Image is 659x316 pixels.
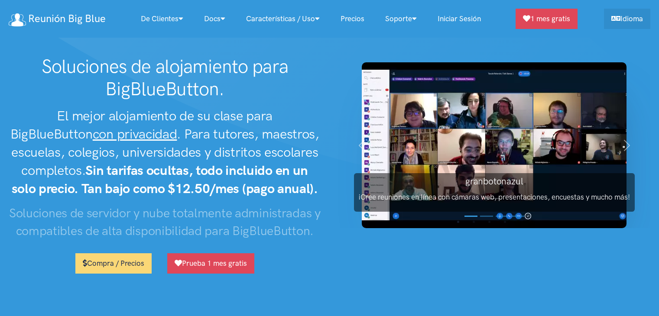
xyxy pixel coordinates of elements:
a: Prueba 1 mes gratis [167,253,254,274]
p: ¡Cree reuniones en línea con cámaras web, presentaciones, encuestas y mucho más! [354,191,635,203]
u: con privacidad [93,126,177,142]
a: Soporte [375,10,427,28]
img: logo [9,13,26,26]
h3: granbotonazul [354,175,635,187]
a: Compra / Precios [75,253,152,274]
a: Idioma [604,9,650,29]
h3: Soluciones de servidor y nube totalmente administradas y compatibles de alta disponibilidad para ... [9,204,321,239]
strong: Sin tarifas ocultas, todo incluido en un solo precio. Tan bajo como $12.50/mes (pago anual). [12,162,318,197]
img: Captura de pantalla de BigBlueButton [362,62,627,228]
a: Docs [194,10,236,28]
a: Iniciar sesión [427,10,491,28]
a: De clientes [130,10,194,28]
a: 1 mes gratis [516,9,578,29]
a: Precios [330,10,375,28]
a: Reunión Big Blue [9,10,106,28]
a: Características / uso [236,10,330,28]
h2: El mejor alojamiento de su clase para BigBlueButton . Para tutores, maestros, escuelas, colegios,... [9,107,321,197]
h1: Soluciones de alojamiento para BigBlueButton. [9,55,321,100]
